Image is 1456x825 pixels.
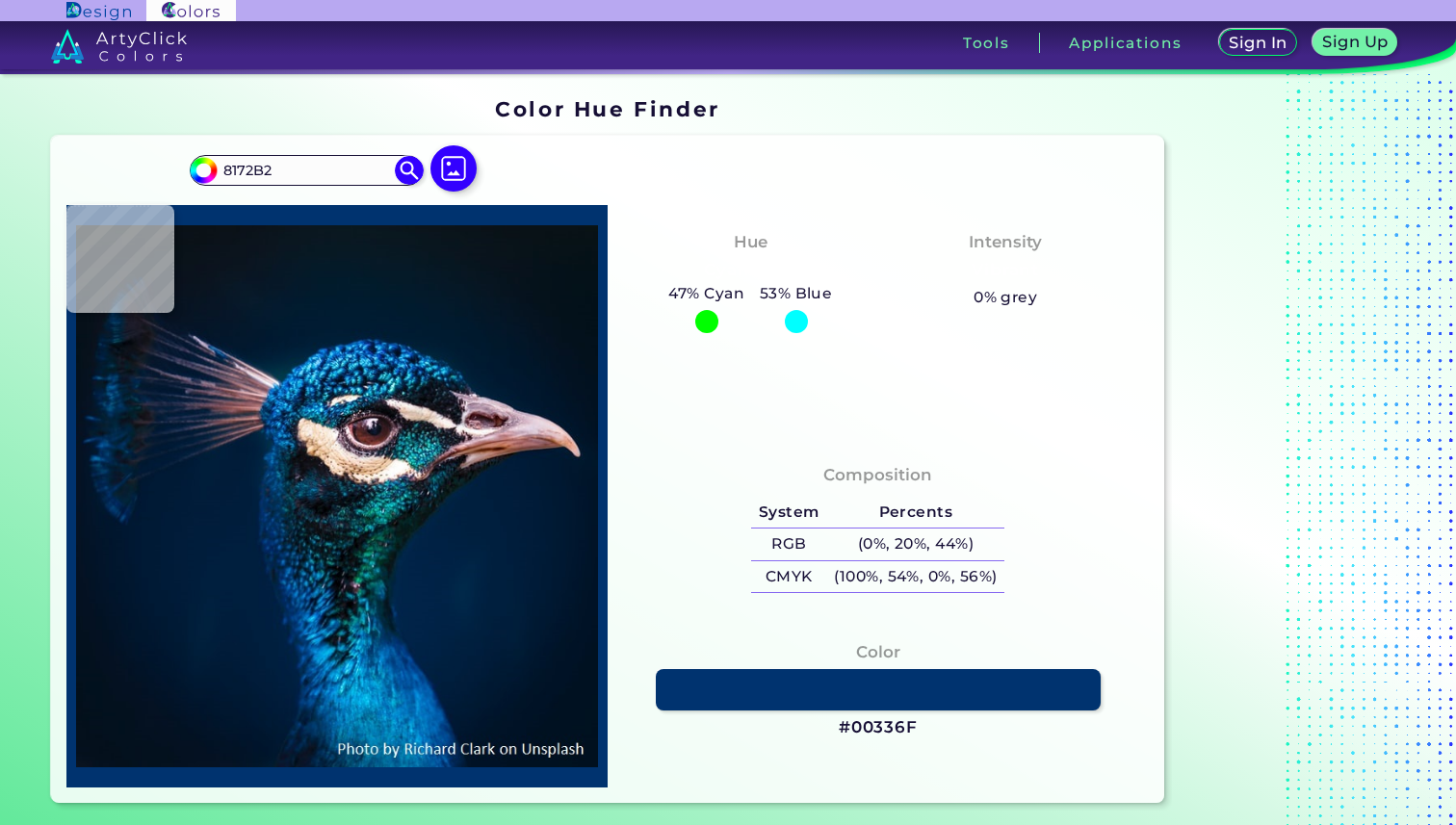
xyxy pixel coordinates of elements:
[662,281,752,306] h5: 47% Cyan
[217,157,396,183] input: type color..
[827,497,1005,529] h5: Percents
[827,561,1005,593] h5: (100%, 54%, 0%, 56%)
[1223,31,1294,55] a: Sign In
[51,29,187,64] img: logo_artyclick_colors_white.svg
[969,228,1042,256] h4: Intensity
[751,561,826,593] h5: CMYK
[430,145,477,192] img: icon picture
[1325,35,1385,49] h5: Sign Up
[734,228,767,256] h4: Hue
[964,259,1048,282] h3: Vibrant
[823,461,932,489] h4: Composition
[751,497,826,529] h5: System
[66,2,131,20] img: ArtyClick Design logo
[974,285,1037,310] h5: 0% grey
[1232,36,1285,50] h5: Sign In
[1317,31,1393,55] a: Sign Up
[827,529,1005,560] h5: (0%, 20%, 44%)
[696,259,805,282] h3: Cyan-Blue
[963,36,1010,50] h3: Tools
[395,156,424,185] img: icon search
[1069,36,1182,50] h3: Applications
[76,215,598,779] img: img_pavlin.jpg
[839,716,918,739] h3: #00336F
[752,281,840,306] h5: 53% Blue
[856,638,900,666] h4: Color
[495,94,719,123] h1: Color Hue Finder
[751,529,826,560] h5: RGB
